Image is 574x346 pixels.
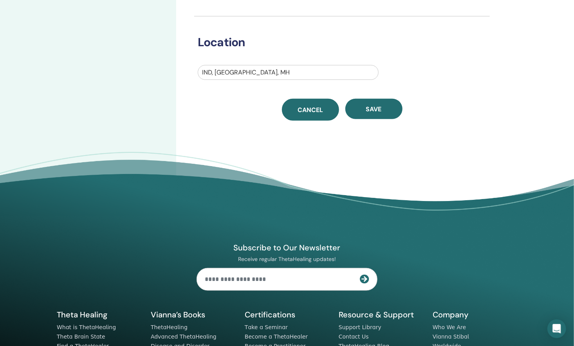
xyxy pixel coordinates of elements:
[197,255,377,263] p: Receive regular ThetaHealing updates!
[345,99,403,119] button: Save
[57,324,116,330] a: What is ThetaHealing
[339,333,369,340] a: Contact Us
[193,35,479,49] h3: Location
[298,106,323,114] span: Cancel
[57,333,105,340] a: Theta Brain State
[197,243,377,253] h4: Subscribe to Our Newsletter
[339,324,381,330] a: Support Library
[433,310,517,320] h5: Company
[151,324,188,330] a: ThetaHealing
[339,310,423,320] h5: Resource & Support
[245,333,308,340] a: Become a ThetaHealer
[433,333,469,340] a: Vianna Stibal
[245,324,288,330] a: Take a Seminar
[282,99,339,121] a: Cancel
[433,324,466,330] a: Who We Are
[57,310,141,320] h5: Theta Healing
[547,319,566,338] div: Open Intercom Messenger
[151,310,235,320] h5: Vianna’s Books
[366,105,382,113] span: Save
[245,310,329,320] h5: Certifications
[151,333,217,340] a: Advanced ThetaHealing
